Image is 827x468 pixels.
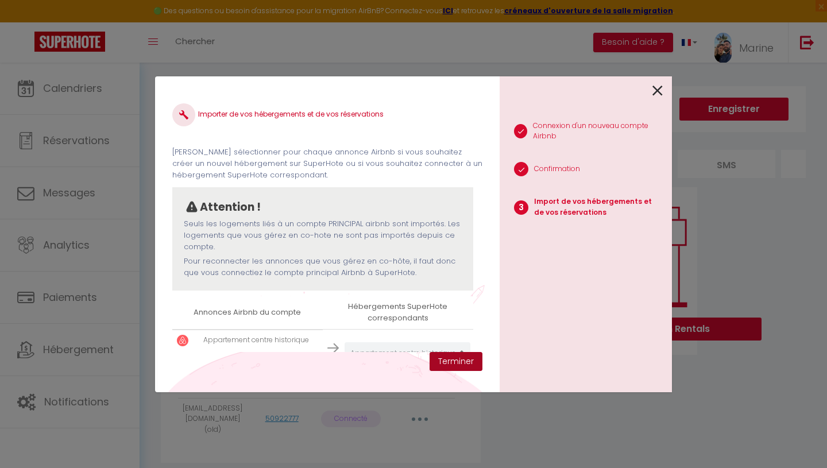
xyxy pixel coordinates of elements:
th: Hébergements SuperHote correspondants [323,296,473,329]
p: Ce logement est déjà importé sur SuperHote [194,351,318,373]
iframe: Chat [778,416,818,459]
p: Confirmation [534,164,580,175]
p: Connexion d'un nouveau compte Airbnb [533,121,663,142]
p: Attention ! [200,199,261,216]
th: Annonces Airbnb du compte [172,296,323,329]
p: [PERSON_NAME] sélectionner pour chaque annonce Airbnb si vous souhaitez créer un nouvel hébergeme... [172,146,482,181]
span: 3 [514,200,528,215]
p: Appartement centre historique [194,335,318,346]
p: Import de vos hébergements et de vos réservations [534,196,663,218]
p: Seuls les logements liés à un compte PRINCIPAL airbnb sont importés. Les logements que vous gérez... [184,218,462,253]
button: Terminer [430,352,482,372]
h4: Importer de vos hébergements et de vos réservations [172,103,482,126]
button: Ouvrir le widget de chat LiveChat [9,5,44,39]
p: Pour reconnecter les annonces que vous gérez en co-hôte, il faut donc que vous connectiez le comp... [184,256,462,279]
